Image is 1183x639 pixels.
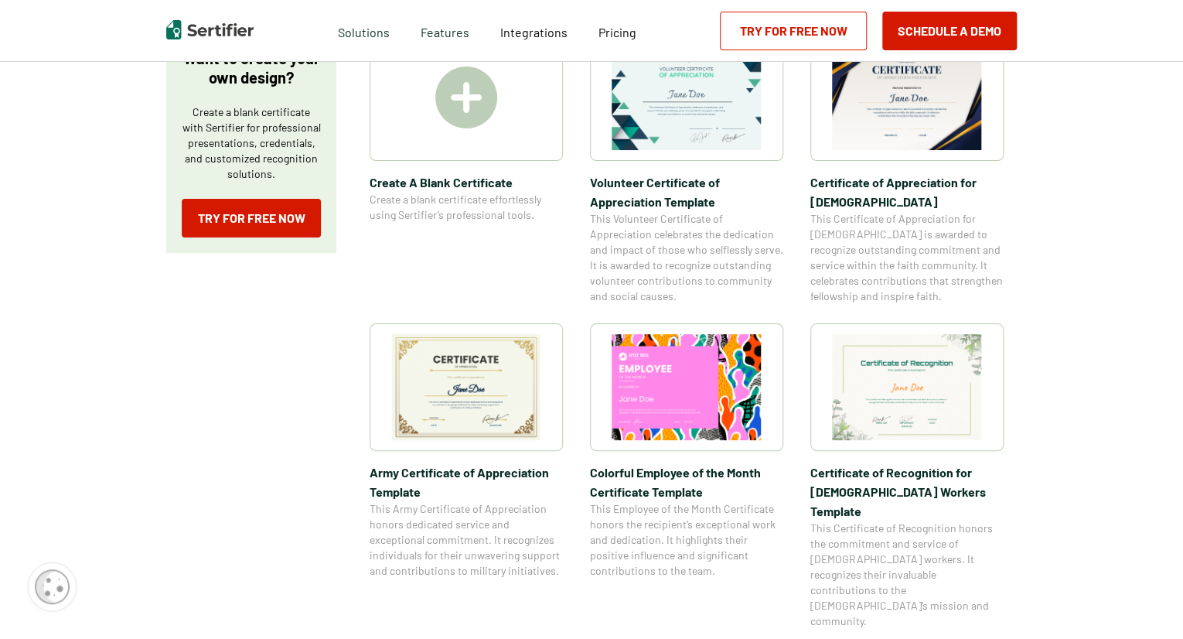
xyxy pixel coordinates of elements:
span: Create A Blank Certificate [370,173,563,192]
span: This Army Certificate of Appreciation honors dedicated service and exceptional commitment. It rec... [370,501,563,579]
img: Sertifier | Digital Credentialing Platform [166,20,254,39]
a: Try for Free Now [182,199,321,237]
img: Volunteer Certificate of Appreciation Template [612,44,762,150]
span: Features [421,21,469,40]
span: Certificate of Recognition for [DEMOGRAPHIC_DATA] Workers Template [810,463,1004,521]
a: Volunteer Certificate of Appreciation TemplateVolunteer Certificate of Appreciation TemplateThis ... [590,33,783,304]
a: Army Certificate of Appreciation​ TemplateArmy Certificate of Appreciation​ TemplateThis Army Cer... [370,323,563,629]
button: Schedule a Demo [882,12,1017,50]
a: Pricing [598,21,636,40]
span: Certificate of Appreciation for [DEMOGRAPHIC_DATA]​ [810,173,1004,211]
iframe: Chat Widget [1106,565,1183,639]
img: Cookie Popup Icon [35,569,70,604]
a: Certificate of Recognition for Church Workers TemplateCertificate of Recognition for [DEMOGRAPHIC... [810,323,1004,629]
img: Certificate of Recognition for Church Workers Template [832,334,982,440]
span: Solutions [338,21,390,40]
p: Create a blank certificate with Sertifier for professional presentations, credentials, and custom... [182,104,321,182]
span: This Certificate of Appreciation for [DEMOGRAPHIC_DATA] is awarded to recognize outstanding commi... [810,211,1004,304]
a: Try for Free Now [720,12,867,50]
span: This Employee of the Month Certificate honors the recipient’s exceptional work and dedication. It... [590,501,783,579]
a: Colorful Employee of the Month Certificate TemplateColorful Employee of the Month Certificate Tem... [590,323,783,629]
p: Want to create your own design? [182,49,321,87]
span: This Volunteer Certificate of Appreciation celebrates the dedication and impact of those who self... [590,211,783,304]
span: Volunteer Certificate of Appreciation Template [590,173,783,211]
span: Pricing [598,25,636,39]
span: This Certificate of Recognition honors the commitment and service of [DEMOGRAPHIC_DATA] workers. ... [810,521,1004,629]
span: Army Certificate of Appreciation​ Template [370,463,563,501]
img: Certificate of Appreciation for Church​ [832,44,982,150]
img: Army Certificate of Appreciation​ Template [391,334,541,440]
span: Integrations [500,25,568,39]
a: Integrations [500,21,568,40]
span: Create a blank certificate effortlessly using Sertifier’s professional tools. [370,192,563,223]
img: Create A Blank Certificate [435,67,497,128]
span: Colorful Employee of the Month Certificate Template [590,463,783,501]
img: Colorful Employee of the Month Certificate Template [612,334,762,440]
a: Certificate of Appreciation for Church​Certificate of Appreciation for [DEMOGRAPHIC_DATA]​This Ce... [810,33,1004,304]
